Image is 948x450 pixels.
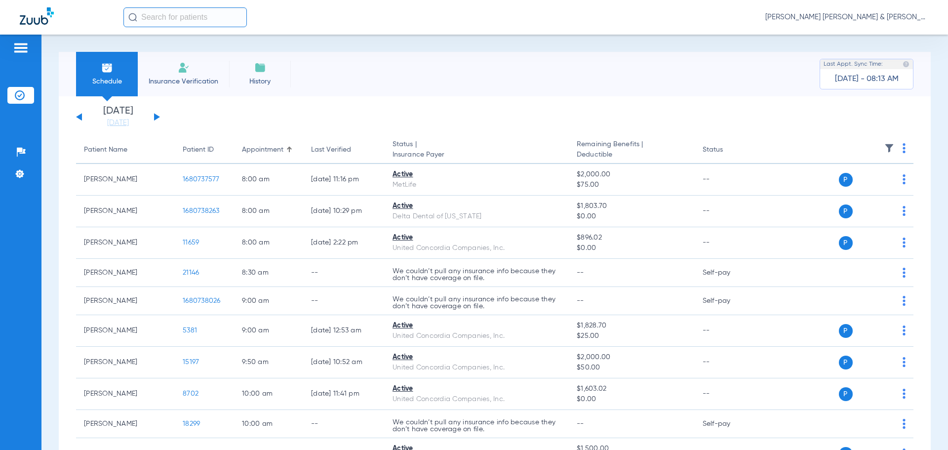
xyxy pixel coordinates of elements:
span: $896.02 [577,233,686,243]
img: group-dot-blue.svg [903,206,906,216]
td: 8:00 AM [234,164,303,196]
td: Self-pay [695,410,761,438]
iframe: Chat Widget [899,403,948,450]
span: Insurance Payer [393,150,561,160]
div: Appointment [242,145,283,155]
div: Active [393,201,561,211]
span: 11659 [183,239,199,246]
div: Active [393,233,561,243]
span: P [839,236,853,250]
div: Active [393,169,561,180]
td: [DATE] 2:22 PM [303,227,385,259]
div: Appointment [242,145,295,155]
div: Patient Name [84,145,167,155]
span: Schedule [83,77,130,86]
span: 5381 [183,327,197,334]
img: hamburger-icon [13,42,29,54]
span: Insurance Verification [145,77,222,86]
td: 9:00 AM [234,287,303,315]
span: $50.00 [577,363,686,373]
img: last sync help info [903,61,909,68]
span: $75.00 [577,180,686,190]
td: [DATE] 12:53 AM [303,315,385,347]
td: -- [303,287,385,315]
div: MetLife [393,180,561,190]
td: [PERSON_NAME] [76,410,175,438]
span: $25.00 [577,331,686,341]
td: 10:00 AM [234,378,303,410]
span: -- [577,269,584,276]
span: -- [577,297,584,304]
img: Manual Insurance Verification [178,62,190,74]
div: Active [393,384,561,394]
td: [DATE] 10:52 AM [303,347,385,378]
div: Active [393,352,561,363]
td: -- [695,315,761,347]
img: group-dot-blue.svg [903,268,906,278]
div: Active [393,321,561,331]
div: Last Verified [311,145,351,155]
span: $2,000.00 [577,169,686,180]
img: group-dot-blue.svg [903,143,906,153]
input: Search for patients [123,7,247,27]
td: [PERSON_NAME] [76,227,175,259]
td: [PERSON_NAME] [76,164,175,196]
th: Status [695,136,761,164]
span: 15197 [183,359,199,366]
img: group-dot-blue.svg [903,174,906,184]
img: Search Icon [128,13,137,22]
div: Delta Dental of [US_STATE] [393,211,561,222]
span: P [839,173,853,187]
span: [DATE] - 08:13 AM [835,74,899,84]
td: -- [695,164,761,196]
img: group-dot-blue.svg [903,238,906,247]
td: -- [303,410,385,438]
td: [PERSON_NAME] [76,196,175,227]
td: [DATE] 11:16 PM [303,164,385,196]
td: -- [303,259,385,287]
span: $1,603.02 [577,384,686,394]
td: [DATE] 11:41 PM [303,378,385,410]
td: [PERSON_NAME] [76,347,175,378]
td: Self-pay [695,259,761,287]
span: Last Appt. Sync Time: [824,59,883,69]
td: -- [695,378,761,410]
span: $2,000.00 [577,352,686,363]
div: Patient ID [183,145,214,155]
td: [DATE] 10:29 PM [303,196,385,227]
span: $0.00 [577,394,686,405]
td: [PERSON_NAME] [76,378,175,410]
img: group-dot-blue.svg [903,389,906,399]
a: [DATE] [88,118,148,128]
div: United Concordia Companies, Inc. [393,363,561,373]
img: Schedule [101,62,113,74]
span: History [237,77,283,86]
div: Patient Name [84,145,127,155]
div: United Concordia Companies, Inc. [393,331,561,341]
span: 1680737577 [183,176,220,183]
img: History [254,62,266,74]
span: P [839,205,853,218]
div: United Concordia Companies, Inc. [393,394,561,405]
span: -- [577,420,584,427]
td: -- [695,196,761,227]
div: United Concordia Companies, Inc. [393,243,561,253]
td: 10:00 AM [234,410,303,438]
span: P [839,387,853,401]
p: We couldn’t pull any insurance info because they don’t have coverage on file. [393,268,561,282]
td: 9:50 AM [234,347,303,378]
span: 21146 [183,269,199,276]
span: $1,828.70 [577,321,686,331]
td: 8:30 AM [234,259,303,287]
span: 18299 [183,420,200,427]
td: -- [695,347,761,378]
th: Remaining Benefits | [569,136,694,164]
span: 1680738263 [183,207,220,214]
img: group-dot-blue.svg [903,296,906,306]
td: 8:00 AM [234,227,303,259]
td: [PERSON_NAME] [76,259,175,287]
span: P [839,356,853,369]
span: $0.00 [577,211,686,222]
span: P [839,324,853,338]
img: filter.svg [884,143,894,153]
